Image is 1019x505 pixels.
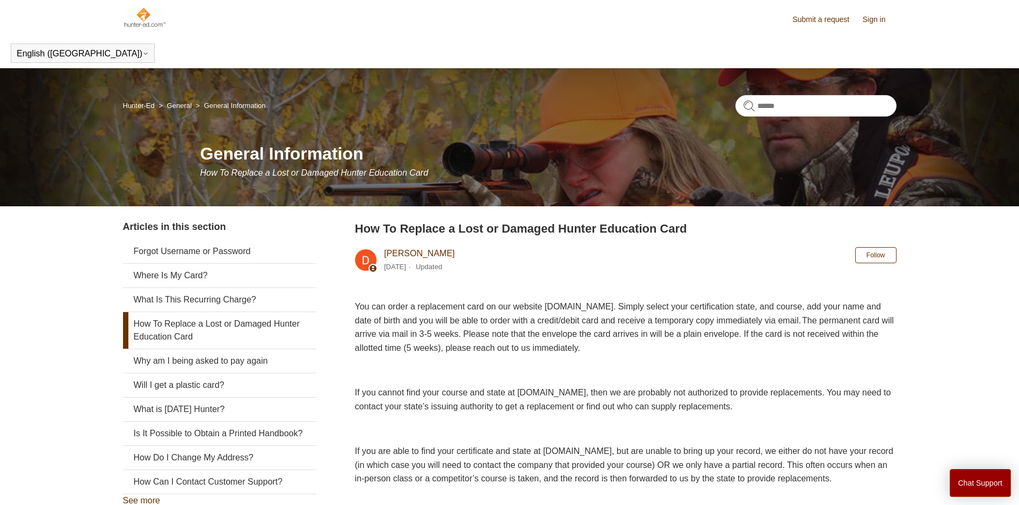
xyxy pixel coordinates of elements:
[123,221,226,232] span: Articles in this section
[200,168,429,177] span: How To Replace a Lost or Damaged Hunter Education Card
[950,469,1011,497] button: Chat Support
[123,349,316,373] a: Why am I being asked to pay again
[735,95,897,117] input: Search
[792,14,860,25] a: Submit a request
[123,373,316,397] a: Will I get a plastic card?
[355,388,891,411] span: If you cannot find your course and state at [DOMAIN_NAME], then we are probably not authorized to...
[123,240,316,263] a: Forgot Username or Password
[204,102,266,110] a: General Information
[123,6,167,28] img: Hunter-Ed Help Center home page
[384,249,455,258] a: [PERSON_NAME]
[123,312,316,349] a: How To Replace a Lost or Damaged Hunter Education Card
[123,422,316,445] a: Is It Possible to Obtain a Printed Handbook?
[193,102,265,110] li: General Information
[156,102,193,110] li: General
[17,49,149,59] button: English ([GEOGRAPHIC_DATA])
[123,102,155,110] a: Hunter-Ed
[355,302,894,352] span: You can order a replacement card on our website [DOMAIN_NAME]. Simply select your certification s...
[123,446,316,470] a: How Do I Change My Address?
[123,288,316,312] a: What Is This Recurring Charge?
[123,470,316,494] a: How Can I Contact Customer Support?
[200,141,897,167] h1: General Information
[416,263,442,271] li: Updated
[123,102,157,110] li: Hunter-Ed
[355,446,893,483] span: If you are able to find your certificate and state at [DOMAIN_NAME], but are unable to bring up y...
[123,398,316,421] a: What is [DATE] Hunter?
[355,220,897,237] h2: How To Replace a Lost or Damaged Hunter Education Card
[167,102,192,110] a: General
[384,263,406,271] time: 03/04/2024, 18:49
[863,14,897,25] a: Sign in
[123,496,160,505] a: See more
[123,264,316,287] a: Where Is My Card?
[855,247,897,263] button: Follow Article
